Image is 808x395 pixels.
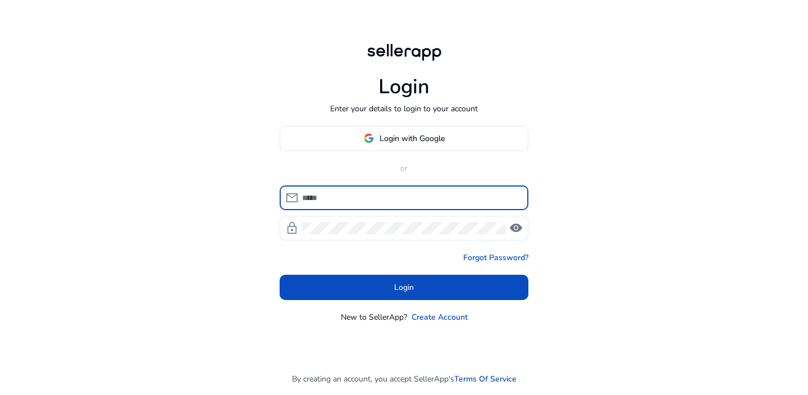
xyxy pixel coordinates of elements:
[509,221,523,235] span: visibility
[280,275,528,300] button: Login
[341,311,407,323] p: New to SellerApp?
[412,311,468,323] a: Create Account
[285,191,299,205] span: mail
[463,252,528,264] a: Forgot Password?
[394,282,414,293] span: Login
[280,126,528,151] button: Login with Google
[364,133,374,143] img: google-logo.svg
[380,133,445,144] span: Login with Google
[378,75,430,99] h1: Login
[330,103,478,115] p: Enter your details to login to your account
[280,162,528,174] p: or
[454,373,517,385] a: Terms Of Service
[285,221,299,235] span: lock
